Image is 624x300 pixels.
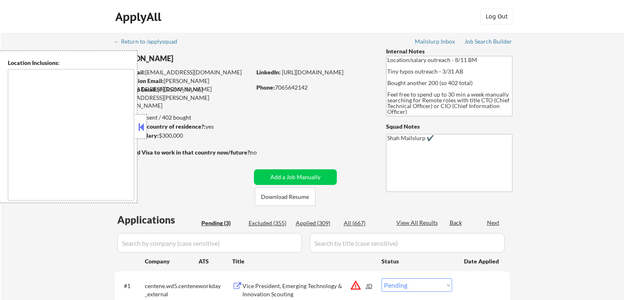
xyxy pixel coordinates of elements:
[115,10,164,24] div: ApplyAll
[114,113,251,122] div: 309 sent / 402 bought
[199,257,232,265] div: ATS
[232,257,374,265] div: Title
[256,84,275,91] strong: Phone:
[124,282,138,290] div: #1
[256,69,281,76] strong: LinkedIn:
[117,215,199,225] div: Applications
[254,169,337,185] button: Add a Job Manually
[296,219,337,227] div: Applied (309)
[114,122,249,131] div: yes
[115,85,251,110] div: [PERSON_NAME][EMAIL_ADDRESS][PERSON_NAME][DOMAIN_NAME]
[145,282,199,298] div: centene.wd5.centene_external
[415,39,456,44] div: Mailslurp Inbox
[199,282,232,290] div: workday
[8,59,134,67] div: Location Inclusions:
[310,233,505,253] input: Search by title (case sensitive)
[386,47,512,55] div: Internal Notes
[350,279,361,291] button: warning_amber
[415,38,456,46] a: Mailslurp Inbox
[255,187,315,206] button: Download Resume
[114,39,185,44] div: ← Return to /applysquad
[115,77,251,93] div: [PERSON_NAME][EMAIL_ADDRESS][DOMAIN_NAME]
[256,83,373,92] div: 7065642142
[450,219,463,227] div: Back
[249,219,290,227] div: Excluded (355)
[114,123,206,130] strong: Can work in country of residence?:
[480,8,513,25] button: Log Out
[396,219,440,227] div: View All Results
[242,282,366,298] div: Vice President, Emerging Technology & Innovation Scouting
[114,132,251,140] div: $300,000
[382,254,452,268] div: Status
[344,219,385,227] div: All (667)
[145,257,199,265] div: Company
[115,68,251,76] div: [EMAIL_ADDRESS][DOMAIN_NAME]
[115,149,251,156] strong: Will need Visa to work in that country now/future?:
[117,233,302,253] input: Search by company (case sensitive)
[282,69,343,76] a: [URL][DOMAIN_NAME]
[250,148,274,157] div: no
[115,53,283,64] div: [PERSON_NAME]
[386,122,512,131] div: Squad Notes
[487,219,500,227] div: Next
[114,38,185,46] a: ← Return to /applysquad
[201,219,242,227] div: Pending (3)
[464,39,512,44] div: Job Search Builder
[366,278,374,293] div: JD
[464,257,500,265] div: Date Applied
